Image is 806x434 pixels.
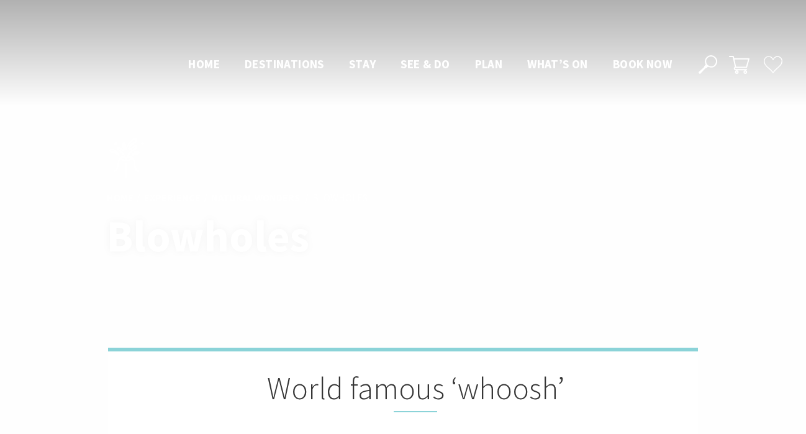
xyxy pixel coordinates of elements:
li: Blowholes [312,190,368,206]
span: See & Do [401,57,450,71]
span: Book now [613,57,672,71]
span: Stay [349,57,376,71]
span: Plan [475,57,503,71]
h2: World famous ‘whoosh’ [170,370,636,412]
a: Experience [144,191,201,205]
span: What’s On [527,57,588,71]
span: Destinations [245,57,324,71]
span: Home [188,57,220,71]
nav: Main Menu [176,55,684,75]
a: Natural Wonders [211,191,300,205]
a: Home [107,191,134,205]
h1: Blowholes [107,212,458,260]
